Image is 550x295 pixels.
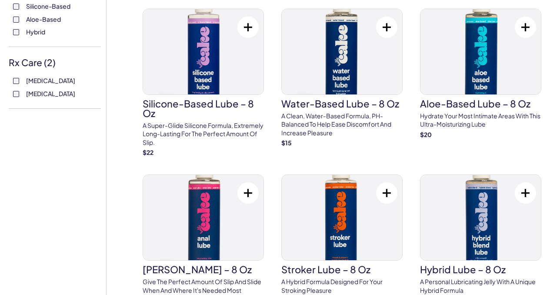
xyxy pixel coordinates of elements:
[13,78,19,84] input: [MEDICAL_DATA]
[26,0,70,12] span: Silicone-Based
[281,278,403,295] p: A hybrid formula designed for your stroking pleasure
[143,148,153,156] strong: $ 22
[13,17,19,23] input: Aloe-Based
[281,112,403,137] p: A clean, water-based formula, pH-balanced to help ease discomfort and increase pleasure
[420,9,541,94] img: Aloe-Based Lube – 8 oz
[420,175,541,260] img: Hybrid Lube – 8 oz
[420,99,541,108] h3: Aloe-Based Lube – 8 oz
[282,9,402,94] img: Water-Based Lube – 8 oz
[420,265,541,274] h3: Hybrid Lube – 8 oz
[143,278,264,295] p: Give the perfect amount of slip and slide when and where it's needed most
[26,75,75,86] span: [MEDICAL_DATA]
[420,131,432,138] strong: $ 20
[281,139,292,147] strong: $ 15
[420,9,541,139] a: Aloe-Based Lube – 8 ozAloe-Based Lube – 8 ozHydrate your most intimate areas with this ultra-mois...
[143,9,264,157] a: Silicone-Based Lube – 8 ozSilicone-Based Lube – 8 ozA super-glide silicone formula, extremely lon...
[420,278,541,295] p: A personal lubricating jelly with a unique hybrid formula
[281,265,403,274] h3: Stroker Lube – 8 oz
[282,175,402,260] img: Stroker Lube – 8 oz
[26,26,45,37] span: Hybrid
[281,99,403,108] h3: Water-Based Lube – 8 oz
[13,3,19,10] input: Silicone-Based
[13,29,19,35] input: Hybrid
[143,99,264,118] h3: Silicone-Based Lube – 8 oz
[26,13,61,25] span: Aloe-Based
[143,265,264,274] h3: [PERSON_NAME] – 8 oz
[143,9,263,94] img: Silicone-Based Lube – 8 oz
[13,91,19,97] input: [MEDICAL_DATA]
[420,112,541,129] p: Hydrate your most intimate areas with this ultra-moisturizing lube
[281,9,403,147] a: Water-Based Lube – 8 ozWater-Based Lube – 8 ozA clean, water-based formula, pH-balanced to help e...
[143,121,264,147] p: A super-glide silicone formula, extremely long-lasting for the perfect amount of slip.
[143,175,263,260] img: Anal Lube – 8 oz
[26,88,75,99] span: [MEDICAL_DATA]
